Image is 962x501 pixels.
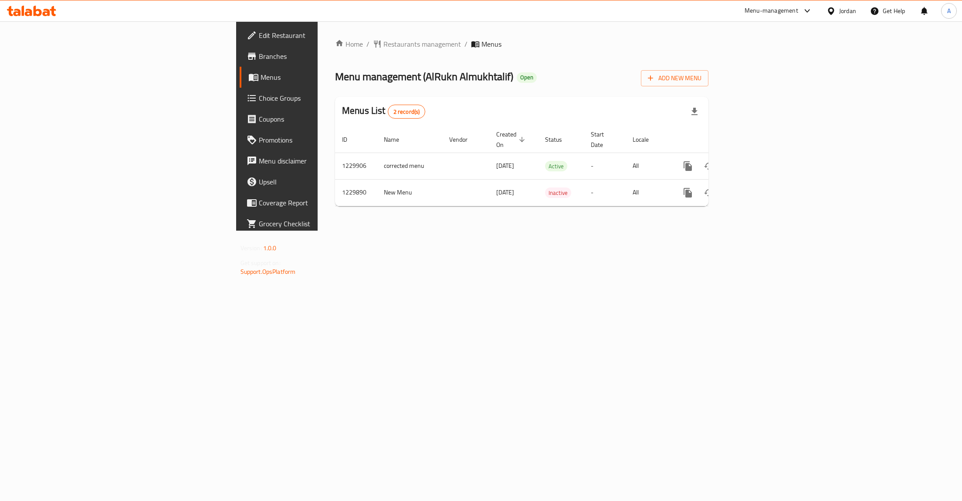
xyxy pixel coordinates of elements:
span: Add New Menu [648,73,701,84]
span: Choice Groups [259,93,390,103]
span: Version: [240,242,262,254]
span: Open [517,74,537,81]
span: Coverage Report [259,198,390,208]
div: Open [517,72,537,83]
div: Jordan [839,6,856,16]
span: Locale [633,134,660,145]
span: Upsell [259,177,390,187]
a: Coverage Report [240,192,397,213]
span: A [947,6,951,16]
span: Menu management ( AlRukn Almukhtalif ) [335,67,513,86]
td: New Menu [377,179,442,206]
button: Change Status [698,156,719,177]
div: Menu-management [745,6,798,16]
span: [DATE] [496,187,514,198]
button: more [677,156,698,177]
span: Edit Restaurant [259,30,390,41]
span: ID [342,134,359,145]
span: Menus [481,39,501,49]
span: Branches [259,51,390,61]
a: Upsell [240,171,397,192]
span: [DATE] [496,160,514,171]
td: - [584,179,626,206]
a: Menu disclaimer [240,150,397,171]
button: more [677,182,698,203]
span: Status [545,134,573,145]
nav: breadcrumb [335,39,708,49]
button: Add New Menu [641,70,708,86]
td: - [584,153,626,179]
span: Created On [496,129,528,150]
span: 1.0.0 [263,242,277,254]
span: Inactive [545,188,571,198]
span: 2 record(s) [388,108,425,116]
h2: Menus List [342,104,425,119]
span: Vendor [449,134,479,145]
div: Export file [684,101,705,122]
td: All [626,179,671,206]
td: All [626,153,671,179]
a: Edit Restaurant [240,25,397,46]
a: Coupons [240,109,397,130]
span: Active [545,161,567,171]
span: Get support on: [240,257,281,269]
span: Menu disclaimer [259,156,390,166]
a: Support.OpsPlatform [240,266,296,277]
li: / [464,39,467,49]
div: Total records count [388,105,426,119]
a: Menus [240,67,397,88]
span: Name [384,134,410,145]
div: Inactive [545,187,571,198]
span: Menus [261,72,390,82]
span: Grocery Checklist [259,218,390,229]
th: Actions [671,126,768,153]
table: enhanced table [335,126,768,206]
span: Promotions [259,135,390,145]
button: Change Status [698,182,719,203]
span: Start Date [591,129,615,150]
a: Grocery Checklist [240,213,397,234]
span: Coupons [259,114,390,124]
a: Restaurants management [373,39,461,49]
a: Branches [240,46,397,67]
a: Choice Groups [240,88,397,109]
a: Promotions [240,130,397,150]
td: corrected menu [377,153,442,179]
span: Restaurants management [383,39,461,49]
